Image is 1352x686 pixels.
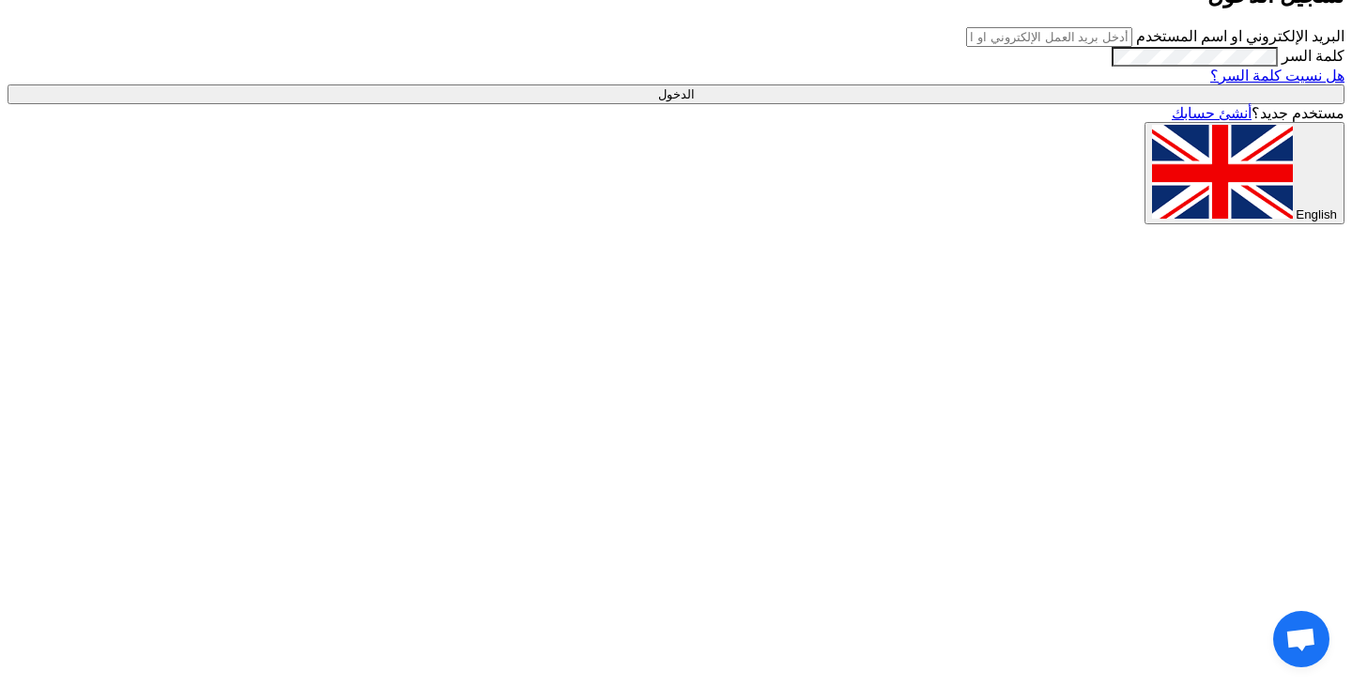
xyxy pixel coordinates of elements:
[1152,125,1293,219] img: en-US.png
[8,104,1344,122] div: مستخدم جديد؟
[1136,28,1344,44] label: البريد الإلكتروني او اسم المستخدم
[8,84,1344,104] input: الدخول
[1296,207,1337,221] span: English
[1172,105,1252,121] a: أنشئ حسابك
[1210,68,1344,84] a: هل نسيت كلمة السر؟
[966,27,1132,47] input: أدخل بريد العمل الإلكتروني او اسم المستخدم الخاص بك ...
[1273,611,1329,667] a: Open chat
[1282,48,1344,64] label: كلمة السر
[1145,122,1344,224] button: English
